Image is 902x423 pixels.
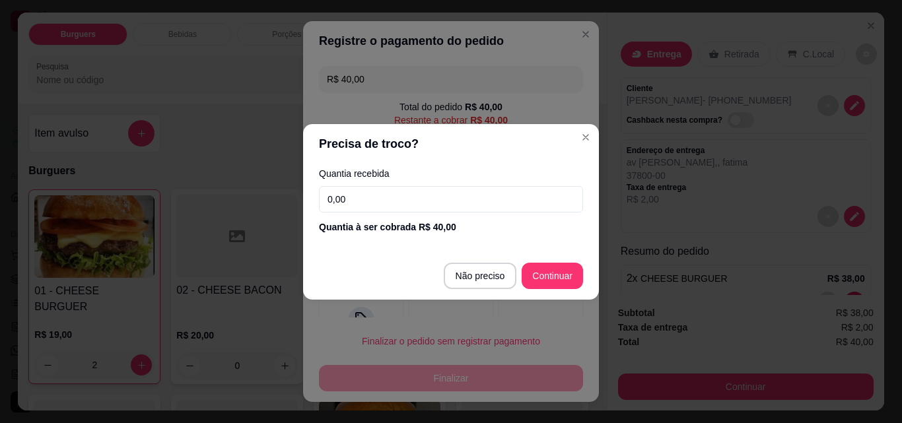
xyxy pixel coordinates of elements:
[444,263,517,289] button: Não preciso
[575,127,596,148] button: Close
[522,263,583,289] button: Continuar
[319,169,583,178] label: Quantia recebida
[319,220,583,234] div: Quantia à ser cobrada R$ 40,00
[303,124,599,164] header: Precisa de troco?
